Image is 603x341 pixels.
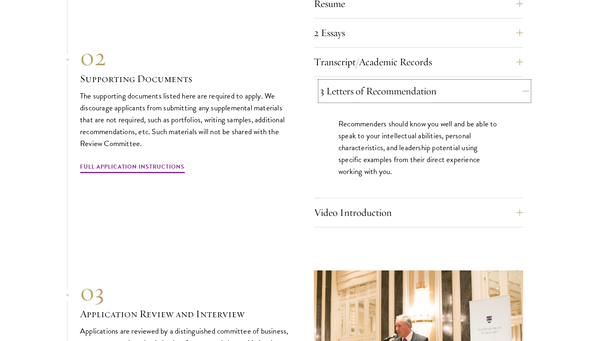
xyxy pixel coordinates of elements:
button: 2 Essays [314,23,523,43]
p: The supporting documents listed here are required to apply. We discourage applicants from submitt... [80,90,289,149]
button: 3 Letters of Recommendation [320,81,529,101]
a: Full Application Instructions [80,162,185,174]
div: 03 [80,277,289,307]
h3: Application Review and Interview [80,307,289,321]
button: Transcript/Academic Records [314,52,523,72]
div: 02 [80,42,289,72]
h3: Supporting Documents [80,72,289,86]
button: Video Introduction [314,203,523,222]
p: Recommenders should know you well and be able to speak to your intellectual abilities, personal c... [338,118,498,177]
